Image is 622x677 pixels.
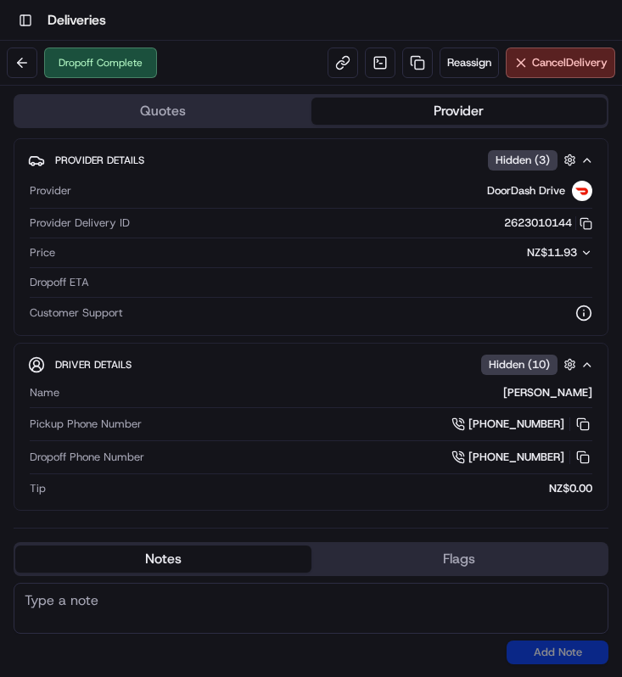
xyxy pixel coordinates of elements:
span: Provider [30,183,71,199]
div: NZ$0.00 [53,481,592,496]
button: Reassign [440,48,499,78]
a: [PHONE_NUMBER] [451,448,592,467]
span: Customer Support [30,305,123,321]
span: Pickup Phone Number [30,417,142,432]
span: Dropoff ETA [30,275,89,290]
button: Quotes [15,98,311,125]
button: CancelDelivery [506,48,615,78]
span: Tip [30,481,46,496]
button: Driver DetailsHidden (10) [28,350,594,378]
span: Driver Details [55,358,132,372]
button: Hidden (10) [481,354,580,375]
span: Hidden ( 10 ) [489,357,550,372]
button: Notes [15,546,311,573]
h1: Deliveries [48,10,106,31]
button: Provider DetailsHidden (3) [28,146,594,174]
a: [PHONE_NUMBER] [451,415,592,434]
span: Name [30,385,59,400]
button: Hidden (3) [488,149,580,171]
span: Provider Delivery ID [30,215,130,231]
button: Provider [311,98,608,125]
span: [PHONE_NUMBER] [468,450,564,465]
img: doordash_logo_v2.png [572,181,592,201]
button: NZ$11.93 [443,245,592,260]
span: Dropoff Phone Number [30,450,144,465]
div: [PERSON_NAME] [66,385,592,400]
span: NZ$11.93 [527,245,577,260]
span: Cancel Delivery [532,55,608,70]
span: Price [30,245,55,260]
button: Flags [311,546,608,573]
span: Provider Details [55,154,144,167]
button: 2623010144 [504,215,592,231]
span: Hidden ( 3 ) [496,153,550,168]
span: Reassign [447,55,491,70]
span: [PHONE_NUMBER] [468,417,564,432]
span: DoorDash Drive [487,183,565,199]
